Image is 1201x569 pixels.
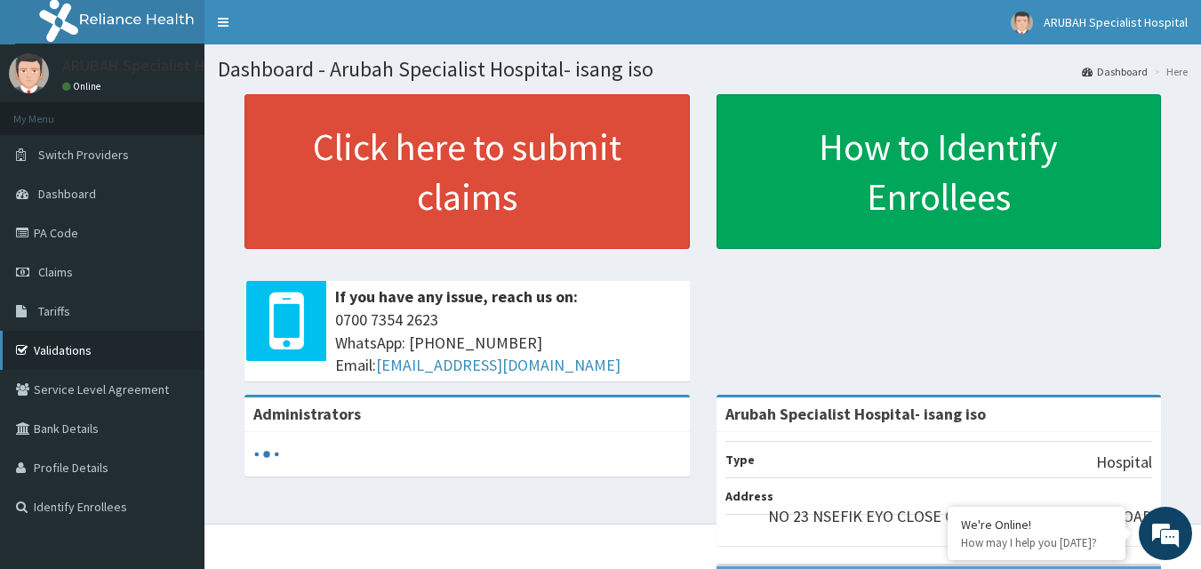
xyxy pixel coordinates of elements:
li: Here [1149,64,1188,79]
a: How to Identify Enrollees [717,94,1162,249]
img: User Image [1011,12,1033,34]
span: Dashboard [38,186,96,202]
b: If you have any issue, reach us on: [335,286,578,307]
h1: Dashboard - Arubah Specialist Hospital- isang iso [218,58,1188,81]
p: NO 23 NSEFIK EYO CLOSE OFF NDIDEM USANG ISO ROAD [768,505,1152,528]
span: ARUBAH Specialist Hospital [1044,14,1188,30]
a: Click here to submit claims [244,94,690,249]
p: How may I help you today? [961,535,1112,550]
a: Online [62,80,105,92]
span: Switch Providers [38,147,129,163]
a: Dashboard [1082,64,1148,79]
p: Hospital [1096,451,1152,474]
strong: Arubah Specialist Hospital- isang iso [725,404,986,424]
svg: audio-loading [253,441,280,468]
div: We're Online! [961,517,1112,533]
span: 0700 7354 2623 WhatsApp: [PHONE_NUMBER] Email: [335,309,681,377]
p: ARUBAH Specialist Hospital [62,58,253,74]
img: User Image [9,53,49,93]
b: Address [725,488,773,504]
b: Type [725,452,755,468]
span: Claims [38,264,73,280]
span: Tariffs [38,303,70,319]
a: [EMAIL_ADDRESS][DOMAIN_NAME] [376,355,621,375]
b: Administrators [253,404,361,424]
